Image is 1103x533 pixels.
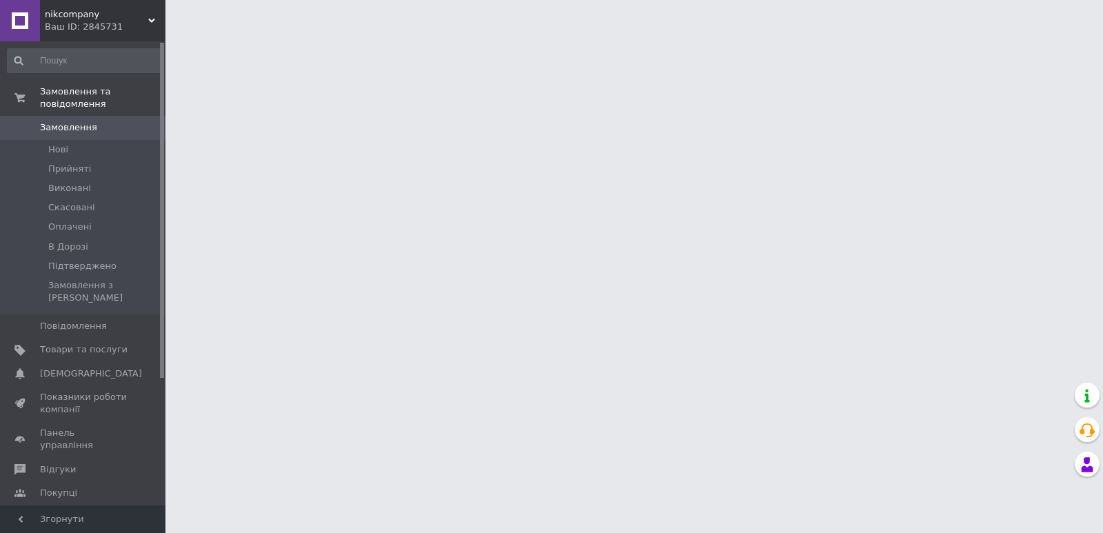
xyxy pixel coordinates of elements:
[40,320,107,332] span: Повідомлення
[48,221,92,233] span: Оплачені
[48,143,68,156] span: Нові
[48,163,91,175] span: Прийняті
[45,21,165,33] div: Ваш ID: 2845731
[40,487,77,499] span: Покупці
[7,48,163,73] input: Пошук
[48,182,91,194] span: Виконані
[40,391,128,416] span: Показники роботи компанії
[48,201,95,214] span: Скасовані
[40,343,128,356] span: Товари та послуги
[40,86,165,110] span: Замовлення та повідомлення
[48,241,88,253] span: В Дорозі
[40,463,76,476] span: Відгуки
[48,279,161,304] span: Замовлення з [PERSON_NAME]
[48,260,117,272] span: Підтверджено
[40,368,142,380] span: [DEMOGRAPHIC_DATA]
[40,121,97,134] span: Замовлення
[45,8,148,21] span: nikcompany
[40,427,128,452] span: Панель управління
